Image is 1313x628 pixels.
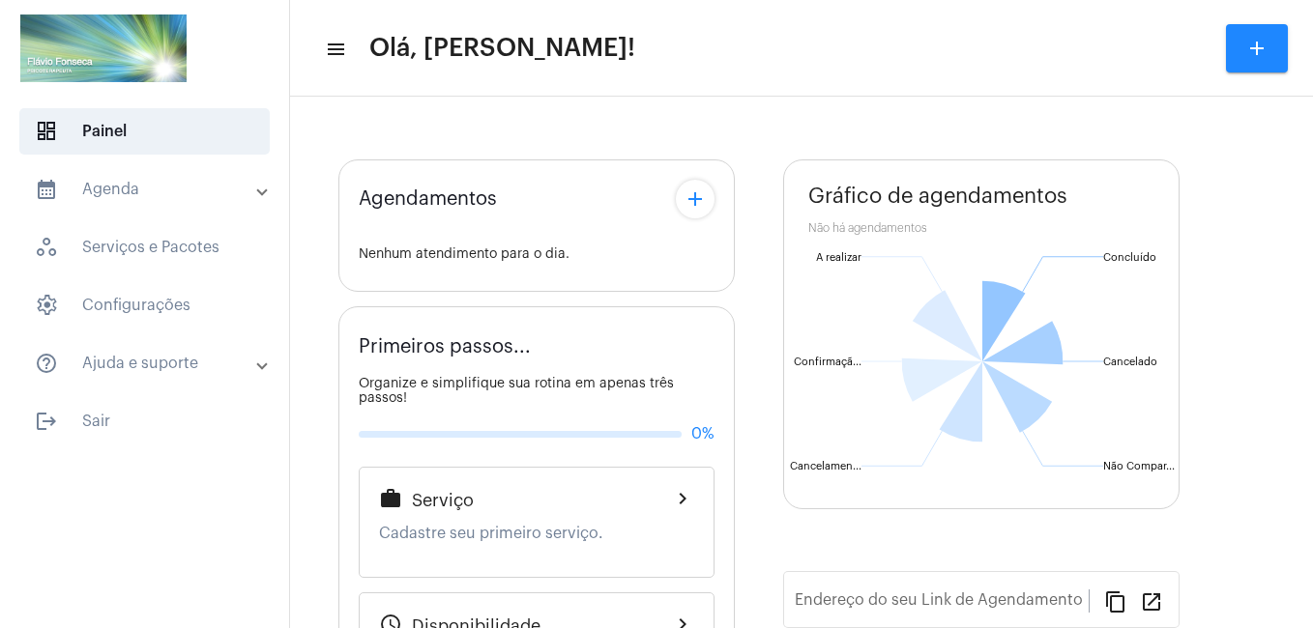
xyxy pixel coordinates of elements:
[1140,589,1163,613] mat-icon: open_in_new
[1104,589,1127,613] mat-icon: content_copy
[808,185,1067,208] span: Gráfico de agendamentos
[35,178,58,201] mat-icon: sidenav icon
[19,108,270,155] span: Painel
[369,33,635,64] span: Olá, [PERSON_NAME]!
[1245,37,1269,60] mat-icon: add
[1103,461,1175,471] text: Não Compar...
[684,187,707,211] mat-icon: add
[19,282,270,328] span: Configurações
[35,352,58,375] mat-icon: sidenav icon
[359,336,531,357] span: Primeiros passos...
[35,410,58,433] mat-icon: sidenav icon
[35,236,58,259] span: sidenav icon
[35,352,258,375] mat-panel-title: Ajuda e suporte
[412,491,474,510] span: Serviço
[691,425,715,442] span: 0%
[379,525,694,542] p: Cadastre seu primeiro serviço.
[671,487,694,510] mat-icon: chevron_right
[325,38,344,61] mat-icon: sidenav icon
[359,188,497,210] span: Agendamentos
[1103,357,1157,367] text: Cancelado
[794,357,861,368] text: Confirmaçã...
[359,377,674,405] span: Organize e simplifique sua rotina em apenas três passos!
[816,252,861,263] text: A realizar
[35,294,58,317] span: sidenav icon
[379,487,402,510] mat-icon: work
[359,247,715,262] div: Nenhum atendimento para o dia.
[12,166,289,213] mat-expansion-panel-header: sidenav iconAgenda
[12,340,289,386] mat-expansion-panel-header: sidenav iconAjuda e suporte
[15,10,191,87] img: ad486f29-800c-4119-1513-e8219dc03dae.png
[795,595,1089,613] input: Link
[790,461,861,471] text: Cancelamen...
[35,178,258,201] mat-panel-title: Agenda
[35,120,58,143] span: sidenav icon
[19,398,270,444] span: Sair
[1103,252,1156,263] text: Concluído
[19,224,270,271] span: Serviços e Pacotes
